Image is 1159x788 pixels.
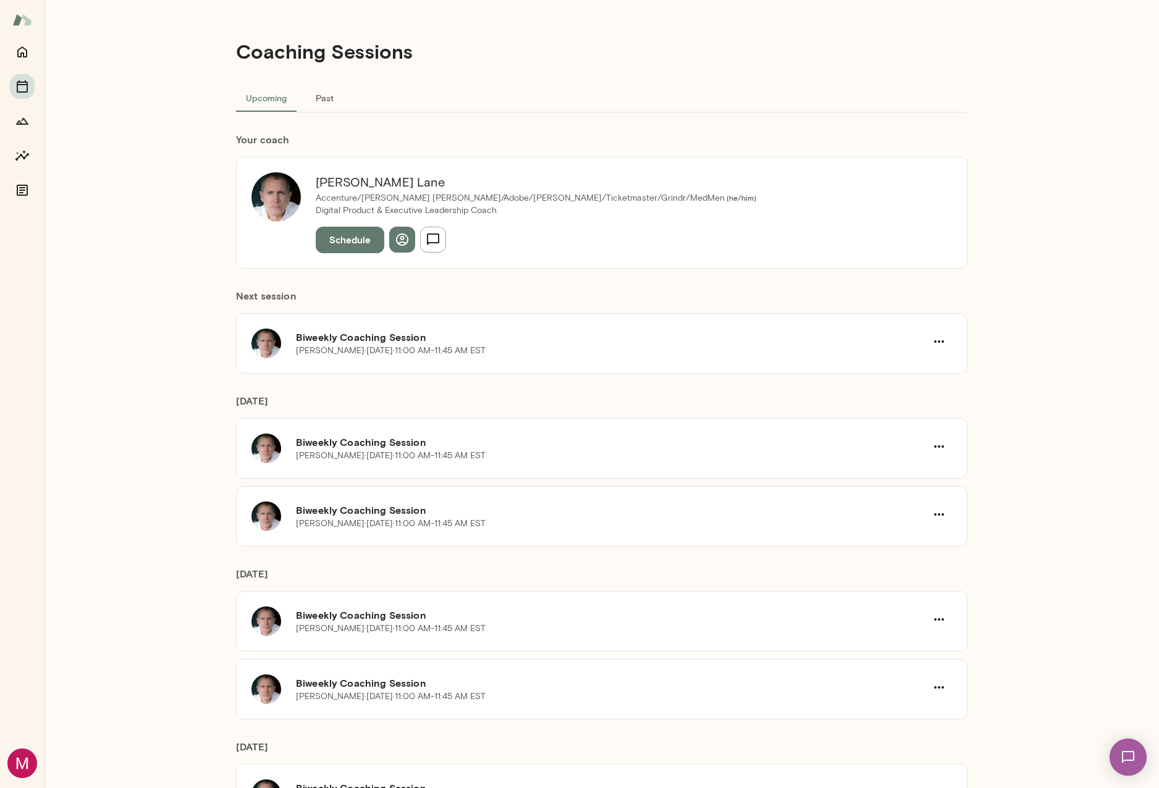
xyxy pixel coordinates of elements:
p: [PERSON_NAME] · [DATE] · 11:00 AM-11:45 AM EST [296,450,486,462]
button: Schedule [316,227,384,253]
h6: Biweekly Coaching Session [296,503,926,518]
h6: Biweekly Coaching Session [296,435,926,450]
h6: Next session [236,288,967,313]
h6: [DATE] [236,566,967,591]
p: [PERSON_NAME] · [DATE] · 11:00 AM-11:45 AM EST [296,622,486,635]
button: View profile [389,227,415,253]
h4: Coaching Sessions [236,40,413,63]
button: Past [297,83,352,112]
button: Home [10,40,35,64]
span: ( he/him ) [725,193,756,202]
h6: Your coach [236,132,967,147]
img: Mento [12,8,32,31]
img: Mike Lane [251,172,301,222]
button: Insights [10,143,35,168]
h6: [DATE] [236,739,967,764]
h6: Biweekly Coaching Session [296,330,926,345]
button: Upcoming [236,83,297,112]
h6: Biweekly Coaching Session [296,608,926,622]
button: Growth Plan [10,109,35,133]
p: Accenture/[PERSON_NAME] [PERSON_NAME]/Adobe/[PERSON_NAME]/Ticketmaster/Grindr/MedMen [316,192,756,204]
p: [PERSON_NAME] · [DATE] · 11:00 AM-11:45 AM EST [296,345,486,357]
h6: Biweekly Coaching Session [296,676,926,690]
p: [PERSON_NAME] · [DATE] · 11:00 AM-11:45 AM EST [296,690,486,703]
p: Digital Product & Executive Leadership Coach [316,204,756,217]
img: Mike Fonseca [7,748,37,778]
h6: [PERSON_NAME] Lane [316,172,756,192]
button: Documents [10,178,35,203]
h6: [DATE] [236,393,967,418]
p: [PERSON_NAME] · [DATE] · 11:00 AM-11:45 AM EST [296,518,486,530]
div: basic tabs example [236,83,967,112]
button: Sessions [10,74,35,99]
button: Send message [420,227,446,253]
